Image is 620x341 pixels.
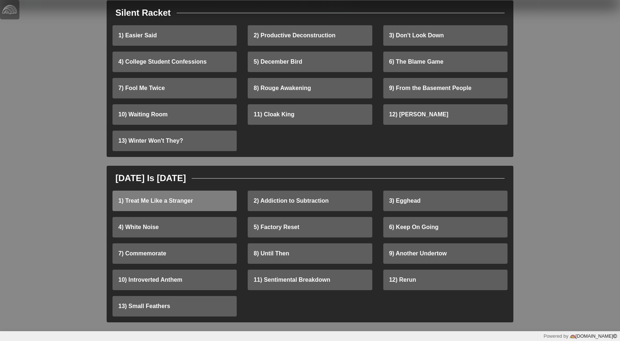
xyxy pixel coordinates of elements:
a: 11) Cloak King [248,104,372,125]
a: 2) Productive Deconstruction [248,25,372,46]
a: 8) Until Then [248,243,372,264]
div: [DATE] Is [DATE] [115,172,186,185]
div: Silent Racket [115,6,171,19]
a: 7) Fool Me Twice [112,78,237,98]
a: 5) December Bird [248,52,372,72]
a: 6) The Blame Game [383,52,508,72]
a: 12) [PERSON_NAME] [383,104,508,125]
a: 5) Factory Reset [248,217,372,237]
a: 4) College Student Confessions [112,52,237,72]
a: 3) Egghead [383,191,508,211]
a: 4) White Noise [112,217,237,237]
a: 7) Commemorate [112,243,237,264]
a: 13) Small Feathers [112,296,237,316]
a: 8) Rouge Awakening [248,78,372,98]
div: Powered by [543,333,617,340]
a: 12) Rerun [383,270,508,290]
a: 9) Another Undertow [383,243,508,264]
a: 13) Winter Won't They? [112,131,237,151]
a: 9) From the Basement People [383,78,508,98]
a: 3) Don't Look Down [383,25,508,46]
a: 1) Easier Said [112,25,237,46]
img: logo-white-4c48a5e4bebecaebe01ca5a9d34031cfd3d4ef9ae749242e8c4bf12ef99f53e8.png [2,2,17,17]
a: 2) Addiction to Subtraction [248,191,372,211]
a: 10) Introverted Anthem [112,270,237,290]
img: logo-color-e1b8fa5219d03fcd66317c3d3cfaab08a3c62fe3c3b9b34d55d8365b78b1766b.png [570,334,576,340]
a: 1) Treat Me Like a Stranger [112,191,237,211]
a: [DOMAIN_NAME] [568,333,617,339]
a: 6) Keep On Going [383,217,508,237]
a: 11) Sentimental Breakdown [248,270,372,290]
a: 10) Waiting Room [112,104,237,125]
